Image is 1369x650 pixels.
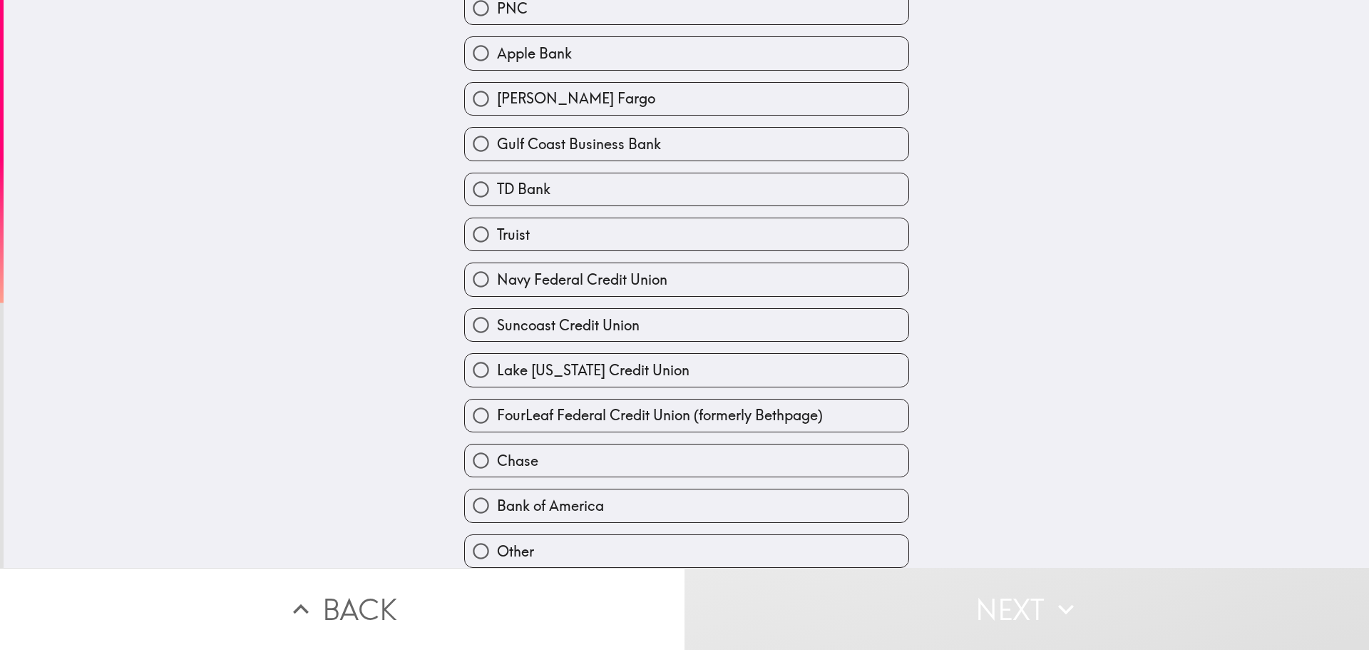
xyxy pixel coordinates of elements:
[497,496,604,516] span: Bank of America
[497,270,667,290] span: Navy Federal Credit Union
[465,218,908,250] button: Truist
[465,445,908,477] button: Chase
[465,400,908,432] button: FourLeaf Federal Credit Union (formerly Bethpage)
[497,360,689,380] span: Lake [US_STATE] Credit Union
[497,405,823,425] span: FourLeaf Federal Credit Union (formerly Bethpage)
[497,451,538,471] span: Chase
[497,225,530,245] span: Truist
[465,309,908,341] button: Suncoast Credit Union
[465,263,908,295] button: Navy Federal Credit Union
[497,315,640,335] span: Suncoast Credit Union
[465,37,908,69] button: Apple Bank
[465,173,908,205] button: TD Bank
[465,128,908,160] button: Gulf Coast Business Bank
[465,535,908,567] button: Other
[497,542,534,562] span: Other
[684,568,1369,650] button: Next
[497,134,661,154] span: Gulf Coast Business Bank
[497,44,572,64] span: Apple Bank
[497,179,550,199] span: TD Bank
[465,489,908,522] button: Bank of America
[465,83,908,115] button: [PERSON_NAME] Fargo
[465,354,908,386] button: Lake [US_STATE] Credit Union
[497,88,655,108] span: [PERSON_NAME] Fargo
